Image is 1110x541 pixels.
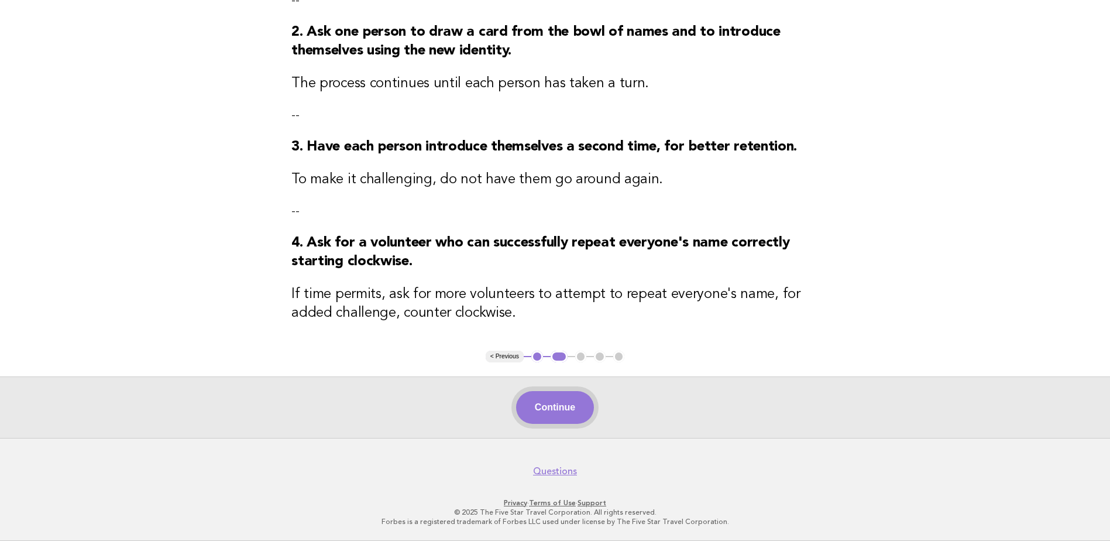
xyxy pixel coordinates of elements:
p: Forbes is a registered trademark of Forbes LLC used under license by The Five Star Travel Corpora... [197,517,913,526]
h3: The process continues until each person has taken a turn. [291,74,819,93]
a: Questions [533,465,577,477]
p: © 2025 The Five Star Travel Corporation. All rights reserved. [197,508,913,517]
button: Continue [516,391,594,424]
h3: To make it challenging, do not have them go around again. [291,170,819,189]
button: < Previous [486,351,524,362]
p: -- [291,203,819,220]
a: Terms of Use [529,499,576,507]
button: 2 [551,351,568,362]
p: -- [291,107,819,124]
strong: 3. Have each person introduce themselves a second time, for better retention. [291,140,797,154]
p: · · [197,498,913,508]
button: 1 [531,351,543,362]
a: Support [578,499,606,507]
h3: If time permits, ask for more volunteers to attempt to repeat everyone's name, for added challeng... [291,285,819,323]
strong: 2. Ask one person to draw a card from the bowl of names and to introduce themselves using the new... [291,25,780,58]
strong: 4. Ask for a volunteer who can successfully repeat everyone's name correctly starting clockwise. [291,236,789,269]
a: Privacy [504,499,527,507]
